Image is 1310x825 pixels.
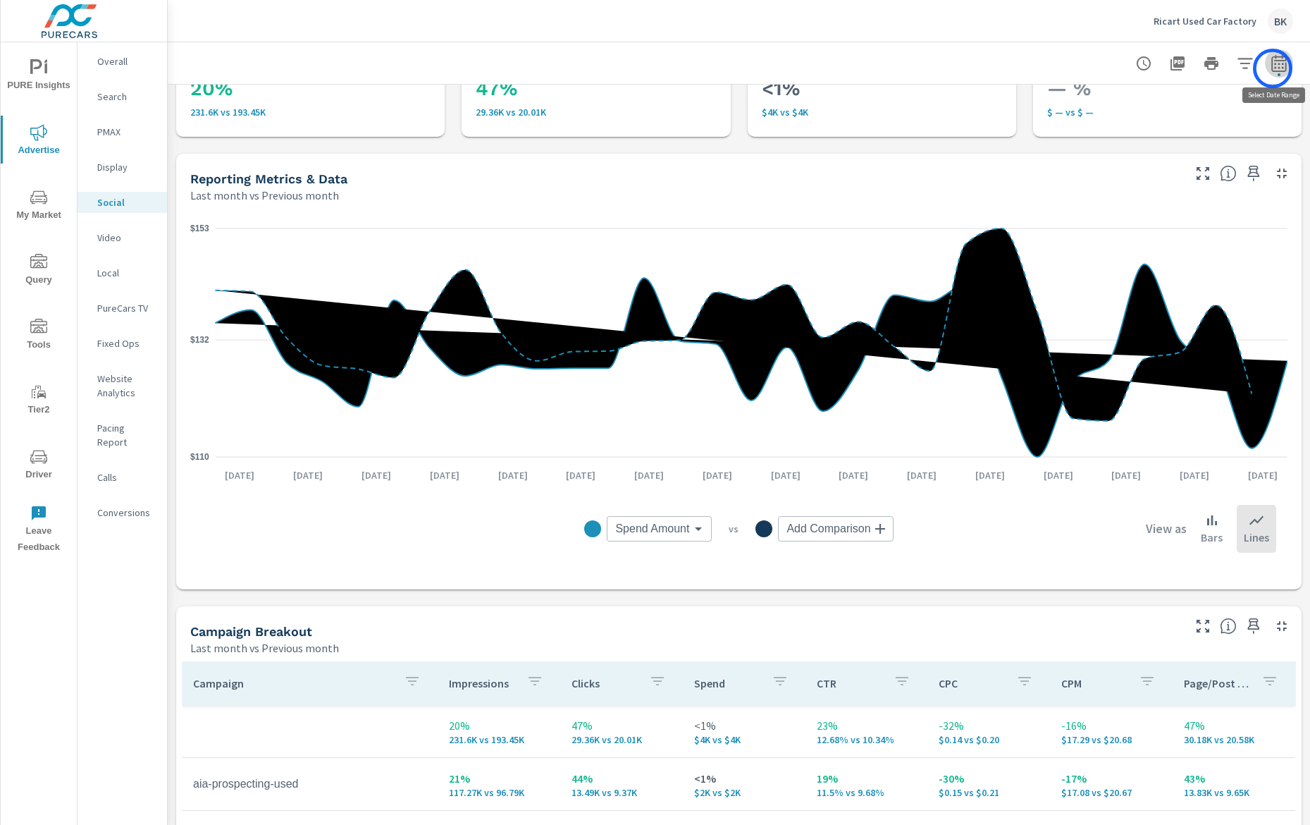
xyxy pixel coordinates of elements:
span: Tier2 [5,384,73,418]
p: 13,486 vs 9,374 [571,787,672,798]
p: Calls [97,470,156,484]
p: 44% [571,770,672,787]
p: 12.68% vs 10.34% [817,734,917,745]
p: $17.29 vs $20.68 [1061,734,1161,745]
p: 29,357 vs 20,005 [571,734,672,745]
p: 47% [1184,717,1284,734]
p: Impressions [449,676,515,690]
p: Display [97,160,156,174]
div: Search [78,86,167,107]
p: Ricart Used Car Factory [1154,15,1256,28]
h3: 47% [476,77,716,101]
p: Conversions [97,506,156,520]
p: Pacing Report [97,421,156,449]
p: 47% [571,717,672,734]
p: 20% [449,717,549,734]
div: nav menu [1,42,77,561]
h6: View as [1146,522,1187,536]
span: Understand Social data over time and see how metrics compare to each other. [1220,165,1237,182]
p: [DATE] [488,468,538,482]
p: 23% [817,717,917,734]
td: aia-prospecting-used [182,766,438,802]
div: Calls [78,467,167,488]
p: [DATE] [352,468,401,482]
div: Social [78,192,167,213]
div: Overall [78,51,167,72]
div: Video [78,227,167,248]
button: Minimize Widget [1271,615,1293,637]
p: Page/Post Action [1184,676,1250,690]
p: Spend [694,676,760,690]
text: $110 [190,452,209,462]
div: Display [78,157,167,178]
div: PureCars TV [78,298,167,319]
p: $17.08 vs $20.67 [1061,787,1161,798]
p: Last month vs Previous month [190,640,339,656]
p: $4,005 vs $4,001 [762,106,1002,118]
p: [DATE] [761,468,810,482]
p: [DATE] [215,468,264,482]
button: Print Report [1197,49,1225,78]
div: Website Analytics [78,368,167,403]
h5: Campaign Breakout [190,624,312,639]
p: [DATE] [1170,468,1219,482]
p: Video [97,231,156,245]
p: 13,829 vs 9,647 [1184,787,1284,798]
p: -17% [1061,770,1161,787]
p: [DATE] [897,468,946,482]
button: Minimize Widget [1271,162,1293,185]
p: <1% [694,770,794,787]
p: [DATE] [965,468,1015,482]
p: 117,272 vs 96,791 [449,787,549,798]
p: $ — vs $ — [1047,106,1287,118]
span: Save this to your personalized report [1242,162,1265,185]
text: $132 [190,335,209,345]
p: Fixed Ops [97,336,156,350]
div: BK [1268,8,1293,34]
p: [DATE] [283,468,333,482]
span: Add Comparison [786,522,870,536]
p: Search [97,90,156,104]
p: CPC [939,676,1005,690]
p: 19% [817,770,917,787]
div: Conversions [78,502,167,523]
span: Advertise [5,124,73,159]
p: Overall [97,54,156,68]
p: 231,598 vs 193,450 [190,106,431,118]
div: Local [78,262,167,283]
p: 11.5% vs 9.68% [817,787,917,798]
h3: — % [1047,77,1287,101]
p: PureCars TV [97,301,156,315]
button: Apply Filters [1231,49,1259,78]
p: [DATE] [556,468,605,482]
p: 231,598 vs 193,450 [449,734,549,745]
button: Make Fullscreen [1192,615,1214,637]
p: Clicks [571,676,638,690]
p: $2,003 vs $2,001 [694,787,794,798]
button: "Export Report to PDF" [1163,49,1192,78]
span: Leave Feedback [5,505,73,556]
p: <1% [694,717,794,734]
p: 21% [449,770,549,787]
p: -32% [939,717,1039,734]
p: [DATE] [693,468,742,482]
p: $0.14 vs $0.20 [939,734,1039,745]
p: Website Analytics [97,372,156,400]
p: Campaign [193,676,393,690]
p: [DATE] [624,468,674,482]
p: Social [97,195,156,209]
p: PMAX [97,125,156,139]
p: 30,183 vs 20,577 [1184,734,1284,745]
p: CTR [817,676,883,690]
div: Add Comparison [778,516,893,542]
p: Lines [1244,529,1269,546]
div: PMAX [78,121,167,142]
div: Pacing Report [78,417,167,453]
p: [DATE] [1101,468,1151,482]
span: My Market [5,189,73,224]
span: Query [5,254,73,288]
p: [DATE] [1238,468,1287,482]
text: $153 [190,224,209,233]
span: Spend Amount [615,522,689,536]
p: $4,005 vs $4,001 [694,734,794,745]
